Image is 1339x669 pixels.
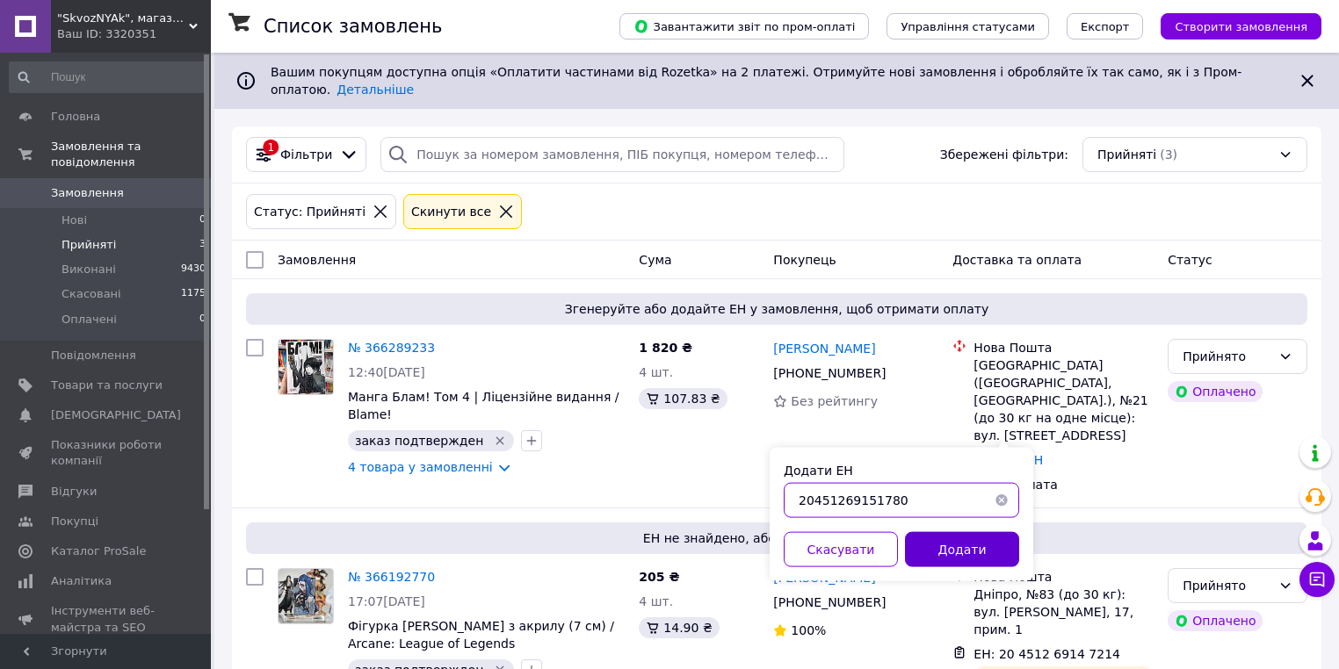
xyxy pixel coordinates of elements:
[408,202,495,221] div: Cкинути все
[62,237,116,253] span: Прийняті
[51,543,146,559] span: Каталог ProSale
[62,286,121,302] span: Скасовані
[278,568,334,624] a: Фото товару
[639,388,727,409] div: 107.83 ₴
[1183,347,1271,366] div: Прийнято
[280,146,332,163] span: Фільтри
[51,603,163,635] span: Інструменти веб-майстра та SEO
[199,237,206,253] span: 3
[51,109,100,125] span: Головна
[271,65,1241,97] span: Вашим покупцям доступна опція «Оплатити частинами від Rozetka» на 2 платежі. Отримуйте нові замов...
[57,26,211,42] div: Ваш ID: 3320351
[973,356,1154,444] div: [GEOGRAPHIC_DATA] ([GEOGRAPHIC_DATA], [GEOGRAPHIC_DATA].), №21 (до 30 кг на одне місце): вул. [ST...
[337,83,414,97] a: Детальніше
[199,212,206,228] span: 0
[791,394,878,408] span: Без рейтингу
[973,339,1154,356] div: Нова Пошта
[973,647,1120,661] span: ЕН: 20 4512 6914 7214
[940,146,1068,163] span: Збережені фільтри:
[51,407,181,423] span: [DEMOGRAPHIC_DATA]
[1067,13,1144,40] button: Експорт
[181,286,206,302] span: 1175
[51,437,163,469] span: Показники роботи компанії
[984,483,1019,518] button: Очистить
[1168,381,1263,402] div: Оплачено
[348,390,619,421] a: Манга Блам! Том 4 | Ліцензійне видання / Blame!
[633,18,855,34] span: Завантажити звіт по пром-оплаті
[348,570,435,584] a: № 366192770
[791,623,826,637] span: 100%
[952,253,1082,267] span: Доставка та оплата
[51,514,98,529] span: Покупці
[1161,13,1321,40] button: Створити замовлення
[380,137,844,172] input: Пошук за номером замовлення, ПІБ покупця, номером телефону, Email, номером накладної
[51,573,112,589] span: Аналітика
[973,476,1154,493] div: Пром-оплата
[348,365,425,379] span: 12:40[DATE]
[250,202,369,221] div: Статус: Прийняті
[62,212,87,228] span: Нові
[784,464,853,478] label: Додати ЕН
[181,262,206,277] span: 9430
[279,340,333,394] img: Фото товару
[1143,18,1321,32] a: Створити замовлення
[905,532,1019,567] button: Додати
[264,16,442,37] h1: Список замовлень
[1183,576,1271,595] div: Прийнято
[973,586,1154,638] div: Дніпро, №83 (до 30 кг): вул. [PERSON_NAME], 17, прим. 1
[51,484,97,500] span: Відгуки
[51,378,163,393] span: Товари та послуги
[253,529,1300,547] span: ЕН не знайдено, або вона була видалена
[493,434,507,448] svg: Видалити мітку
[639,617,719,638] div: 14.90 ₴
[973,568,1154,586] div: Нова Пошта
[1299,562,1335,597] button: Чат з покупцем
[1175,20,1307,33] span: Створити замовлення
[278,339,334,395] a: Фото товару
[1097,146,1156,163] span: Прийняті
[639,341,692,355] span: 1 820 ₴
[348,594,425,608] span: 17:07[DATE]
[57,11,189,26] span: "SkvozNYAk", магазин аніме, манґи та коміксів
[51,185,124,201] span: Замовлення
[770,590,889,615] div: [PHONE_NUMBER]
[1081,20,1130,33] span: Експорт
[773,253,836,267] span: Покупець
[9,61,207,93] input: Пошук
[1160,147,1177,162] span: (3)
[62,262,116,277] span: Виконані
[773,340,875,357] a: [PERSON_NAME]
[253,300,1300,318] span: Згенеруйте або додайте ЕН у замовлення, щоб отримати оплату
[348,460,493,474] a: 4 товара у замовленні
[639,570,679,584] span: 205 ₴
[887,13,1049,40] button: Управління статусами
[199,312,206,327] span: 0
[619,13,869,40] button: Завантажити звіт по пром-оплаті
[639,594,673,608] span: 4 шт.
[348,619,614,651] a: Фігурка [PERSON_NAME] з акрилу (7 см) / Arcane: League of Legends
[1168,610,1263,631] div: Оплачено
[784,532,898,567] button: Скасувати
[348,341,435,355] a: № 366289233
[770,361,889,385] div: [PHONE_NUMBER]
[278,253,356,267] span: Замовлення
[51,139,211,170] span: Замовлення та повідомлення
[51,348,136,363] span: Повідомлення
[639,365,673,379] span: 4 шт.
[279,569,333,623] img: Фото товару
[639,253,671,267] span: Cума
[62,312,117,327] span: Оплачені
[901,20,1035,33] span: Управління статусами
[1168,253,1212,267] span: Статус
[355,434,483,448] span: заказ подтвержден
